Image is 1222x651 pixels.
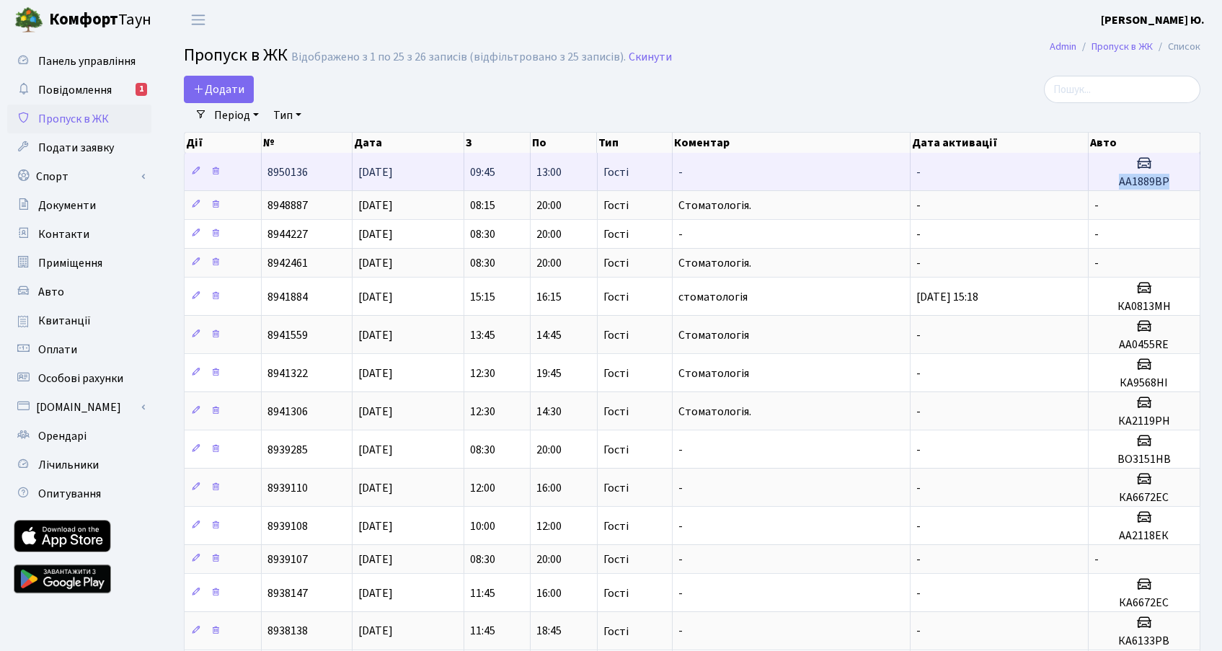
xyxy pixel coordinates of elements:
th: Авто [1089,133,1200,153]
span: 11:45 [470,624,495,639]
a: Контакти [7,220,151,249]
span: Оплати [38,342,77,358]
span: 16:00 [536,480,562,496]
b: Комфорт [49,8,118,31]
span: - [678,518,683,534]
a: Спорт [7,162,151,191]
span: [DATE] [358,366,393,381]
span: 18:45 [536,624,562,639]
a: Період [208,103,265,128]
span: Стоматологія. [678,198,751,213]
span: - [916,480,921,496]
a: Лічильники [7,451,151,479]
span: Гості [603,257,629,269]
span: 8941322 [267,366,308,381]
div: Відображено з 1 по 25 з 26 записів (відфільтровано з 25 записів). [291,50,626,64]
span: Лічильники [38,457,99,473]
span: 16:00 [536,585,562,601]
h5: КА6672ЕС [1094,596,1194,610]
span: - [1094,226,1099,242]
span: 8942461 [267,255,308,271]
span: Гості [603,200,629,211]
span: [DATE] [358,552,393,567]
span: - [678,164,683,180]
span: - [916,366,921,381]
span: 08:30 [470,552,495,567]
span: 16:15 [536,289,562,305]
span: 08:30 [470,255,495,271]
a: Приміщення [7,249,151,278]
li: Список [1153,39,1200,55]
a: Орендарі [7,422,151,451]
span: 12:30 [470,366,495,381]
span: Таун [49,8,151,32]
span: 8950136 [267,164,308,180]
th: По [531,133,597,153]
a: Авто [7,278,151,306]
a: [PERSON_NAME] Ю. [1101,12,1205,29]
span: - [916,442,921,458]
span: [DATE] [358,255,393,271]
span: - [916,518,921,534]
span: Орендарі [38,428,87,444]
input: Пошук... [1044,76,1200,103]
span: Подати заявку [38,140,114,156]
span: [DATE] [358,226,393,242]
span: 15:15 [470,289,495,305]
div: 1 [136,83,147,96]
h5: АА1889ВР [1094,175,1194,189]
span: Авто [38,284,64,300]
span: Повідомлення [38,82,112,98]
span: 20:00 [536,442,562,458]
span: Панель управління [38,53,136,69]
span: [DATE] [358,404,393,420]
span: [DATE] [358,327,393,343]
span: - [1094,552,1099,567]
a: Пропуск в ЖК [7,105,151,133]
span: 08:30 [470,226,495,242]
span: [DATE] [358,624,393,639]
span: - [1094,255,1099,271]
span: Cтоматологія [678,327,749,343]
th: Дії [185,133,262,153]
a: Подати заявку [7,133,151,162]
span: [DATE] [358,442,393,458]
span: Гості [603,444,629,456]
span: - [916,404,921,420]
span: - [916,552,921,567]
button: Переключити навігацію [180,8,216,32]
th: Коментар [673,133,911,153]
span: Гості [603,588,629,599]
span: Стоматологія. [678,404,751,420]
span: Гості [603,291,629,303]
span: - [916,198,921,213]
span: Контакти [38,226,89,242]
h5: ВО3151НВ [1094,453,1194,466]
span: - [916,624,921,639]
span: - [916,327,921,343]
span: - [678,624,683,639]
span: [DATE] [358,518,393,534]
span: Гості [603,521,629,532]
a: Пропуск в ЖК [1092,39,1153,54]
b: [PERSON_NAME] Ю. [1101,12,1205,28]
span: стоматологія [678,289,748,305]
a: Документи [7,191,151,220]
span: - [1094,198,1099,213]
a: Квитанції [7,306,151,335]
span: - [678,480,683,496]
span: Пропуск в ЖК [38,111,109,127]
a: Панель управління [7,47,151,76]
span: Особові рахунки [38,371,123,386]
span: 20:00 [536,552,562,567]
span: 8939285 [267,442,308,458]
a: Додати [184,76,254,103]
span: 12:00 [536,518,562,534]
span: 8941884 [267,289,308,305]
a: Оплати [7,335,151,364]
th: Тип [597,133,673,153]
span: Опитування [38,486,101,502]
span: [DATE] 15:18 [916,289,978,305]
span: - [916,585,921,601]
a: Повідомлення1 [7,76,151,105]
